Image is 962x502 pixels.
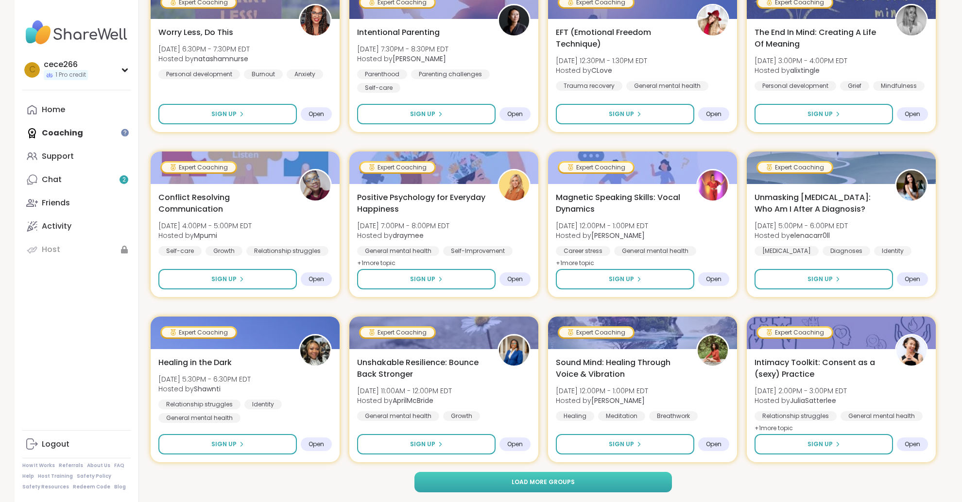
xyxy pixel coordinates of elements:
[507,110,523,118] span: Open
[609,110,634,118] span: Sign Up
[158,221,252,231] span: [DATE] 4:00PM - 5:00PM EDT
[755,246,819,256] div: [MEDICAL_DATA]
[357,44,448,54] span: [DATE] 7:30PM - 8:30PM EDT
[206,246,242,256] div: Growth
[287,69,323,79] div: Anxiety
[841,411,923,421] div: General mental health
[556,396,648,405] span: Hosted by
[22,433,131,456] a: Logout
[556,66,647,75] span: Hosted by
[309,440,324,448] span: Open
[410,110,435,118] span: Sign Up
[755,269,893,289] button: Sign Up
[194,231,217,240] b: Mpumi
[73,484,110,490] a: Redeem Code
[499,5,529,35] img: Natasha
[896,335,927,366] img: JuliaSatterlee
[410,440,435,449] span: Sign Up
[122,176,126,184] span: 2
[556,411,594,421] div: Healing
[410,275,435,284] span: Sign Up
[158,192,288,215] span: Conflict Resolving Communication
[162,328,236,337] div: Expert Coaching
[22,215,131,238] a: Activity
[591,231,645,240] b: [PERSON_NAME]
[22,16,131,50] img: ShareWell Nav Logo
[499,335,529,366] img: AprilMcBride
[87,462,110,469] a: About Us
[755,66,847,75] span: Hosted by
[755,221,848,231] span: [DATE] 5:00PM - 6:00PM EDT
[22,462,55,469] a: How It Works
[755,27,884,50] span: The End In Mind: Creating A Life Of Meaning
[507,275,523,283] span: Open
[357,104,496,124] button: Sign Up
[411,69,490,79] div: Parenting challenges
[755,357,884,380] span: Intimacy Toolkit: Consent as a (sexy) Practice
[361,328,434,337] div: Expert Coaching
[755,81,836,91] div: Personal development
[42,174,62,185] div: Chat
[507,440,523,448] span: Open
[556,81,622,91] div: Trauma recovery
[755,192,884,215] span: Unmasking [MEDICAL_DATA]: Who Am I After A Diagnosis?
[158,104,297,124] button: Sign Up
[393,54,446,64] b: [PERSON_NAME]
[357,221,449,231] span: [DATE] 7:00PM - 8:00PM EDT
[357,231,449,240] span: Hosted by
[706,440,721,448] span: Open
[698,170,728,201] img: Lisa_LaCroix
[38,473,73,480] a: Host Training
[158,69,240,79] div: Personal development
[194,384,221,394] b: Shawnti
[158,246,202,256] div: Self-care
[706,110,721,118] span: Open
[300,5,330,35] img: natashamnurse
[790,231,830,240] b: elenacarr0ll
[22,238,131,261] a: Host
[114,462,124,469] a: FAQ
[556,246,610,256] div: Career stress
[158,54,250,64] span: Hosted by
[874,246,911,256] div: Identity
[755,104,893,124] button: Sign Up
[414,472,672,492] button: Load more groups
[556,104,694,124] button: Sign Up
[158,434,297,454] button: Sign Up
[158,231,252,240] span: Hosted by
[626,81,708,91] div: General mental health
[755,434,893,454] button: Sign Up
[42,151,74,162] div: Support
[158,384,251,394] span: Hosted by
[357,386,452,396] span: [DATE] 11:00AM - 12:00PM EDT
[556,27,686,50] span: EFT (Emotional Freedom Technique)
[357,396,452,405] span: Hosted by
[905,440,920,448] span: Open
[559,328,633,337] div: Expert Coaching
[556,231,648,240] span: Hosted by
[790,396,836,405] b: JuliaSatterlee
[211,275,237,284] span: Sign Up
[22,168,131,191] a: Chat2
[309,110,324,118] span: Open
[499,170,529,201] img: draymee
[357,54,448,64] span: Hosted by
[22,145,131,168] a: Support
[755,411,837,421] div: Relationship struggles
[22,191,131,215] a: Friends
[598,411,645,421] div: Meditation
[211,440,237,449] span: Sign Up
[905,275,920,283] span: Open
[609,440,634,449] span: Sign Up
[361,163,434,172] div: Expert Coaching
[706,275,721,283] span: Open
[246,246,328,256] div: Relationship struggles
[790,66,820,75] b: alixtingle
[158,413,240,423] div: General mental health
[42,439,69,450] div: Logout
[357,434,496,454] button: Sign Up
[556,357,686,380] span: Sound Mind: Healing Through Voice & Vibration
[309,275,324,283] span: Open
[357,83,400,93] div: Self-care
[649,411,698,421] div: Breathwork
